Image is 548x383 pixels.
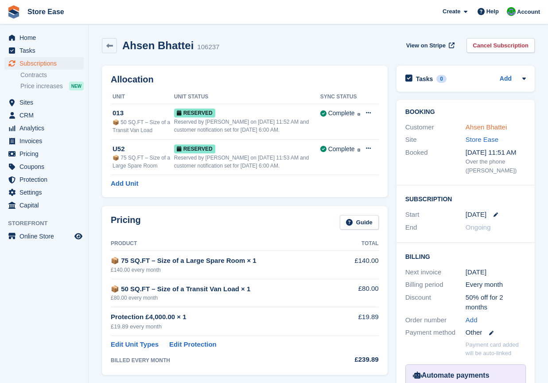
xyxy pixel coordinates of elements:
[443,7,460,16] span: Create
[111,266,341,274] div: £140.00 every month
[4,135,84,147] a: menu
[24,4,68,19] a: Store Ease
[19,96,73,109] span: Sites
[19,186,73,199] span: Settings
[466,315,478,325] a: Add
[19,230,73,242] span: Online Store
[328,109,355,118] div: Complete
[4,173,84,186] a: menu
[69,82,84,90] div: NEW
[111,312,341,322] div: Protection £4,000.00 × 1
[111,74,379,85] h2: Allocation
[4,122,84,134] a: menu
[111,90,174,104] th: Unit
[341,355,379,365] div: £239.89
[111,179,138,189] a: Add Unit
[113,108,174,118] div: 013
[20,71,84,79] a: Contracts
[169,340,217,350] a: Edit Protection
[466,123,507,131] a: Ahsen Bhattei
[19,44,73,57] span: Tasks
[174,109,215,117] span: Reserved
[405,280,466,290] div: Billing period
[20,81,84,91] a: Price increases NEW
[111,284,341,294] div: 📦 50 SQ.FT – Size of a Transit Van Load × 1
[20,82,63,90] span: Price increases
[466,223,491,231] span: Ongoing
[340,215,379,230] a: Guide
[111,256,341,266] div: 📦 75 SQ.FT – Size of a Large Spare Room × 1
[174,145,215,153] span: Reserved
[4,186,84,199] a: menu
[466,328,526,338] div: Other
[111,237,341,251] th: Product
[19,173,73,186] span: Protection
[113,118,174,134] div: 📦 50 SQ.FT – Size of a Transit Van Load
[405,223,466,233] div: End
[405,210,466,220] div: Start
[416,75,433,83] h2: Tasks
[341,237,379,251] th: Total
[73,231,84,242] a: Preview store
[358,113,360,116] img: icon-info-grey-7440780725fd019a000dd9b08b2336e03edf1995a4989e88bcd33f0948082b44.svg
[507,7,516,16] img: Neal Smitheringale
[406,41,446,50] span: View on Stripe
[405,252,526,261] h2: Billing
[4,109,84,121] a: menu
[19,148,73,160] span: Pricing
[405,122,466,133] div: Customer
[486,7,499,16] span: Help
[466,136,498,143] a: Store Ease
[111,340,159,350] a: Edit Unit Types
[466,148,526,158] div: [DATE] 11:51 AM
[174,90,320,104] th: Unit Status
[4,148,84,160] a: menu
[174,118,320,134] div: Reserved by [PERSON_NAME] on [DATE] 11:52 AM and customer notification set for [DATE] 6:00 AM.
[19,122,73,134] span: Analytics
[19,57,73,70] span: Subscriptions
[111,322,341,331] div: £19.89 every month
[174,154,320,170] div: Reserved by [PERSON_NAME] on [DATE] 11:53 AM and customer notification set for [DATE] 6:00 AM.
[405,315,466,325] div: Order number
[19,31,73,44] span: Home
[466,38,535,53] a: Cancel Subscription
[7,5,20,19] img: stora-icon-8386f47178a22dfd0bd8f6a31ec36ba5ce8667c1dd55bd0f319d3a0aa187defe.svg
[341,251,379,279] td: £140.00
[8,219,88,228] span: Storefront
[4,31,84,44] a: menu
[405,135,466,145] div: Site
[122,39,194,51] h2: Ahsen Bhattei
[405,194,526,203] h2: Subscription
[466,340,526,358] p: Payment card added will be auto-linked
[517,8,540,16] span: Account
[111,294,341,302] div: £80.00 every month
[19,160,73,173] span: Coupons
[405,293,466,313] div: Discount
[405,328,466,338] div: Payment method
[19,199,73,211] span: Capital
[19,109,73,121] span: CRM
[4,230,84,242] a: menu
[405,148,466,175] div: Booked
[111,215,141,230] h2: Pricing
[4,199,84,211] a: menu
[113,154,174,170] div: 📦 75 SQ.FT – Size of a Large Spare Room
[466,280,526,290] div: Every month
[4,96,84,109] a: menu
[466,267,526,277] div: [DATE]
[197,42,219,52] div: 106237
[405,267,466,277] div: Next invoice
[436,75,447,83] div: 0
[466,210,486,220] time: 2025-09-18 00:00:00 UTC
[403,38,456,53] a: View on Stripe
[320,90,360,104] th: Sync Status
[111,356,341,364] div: BILLED EVERY MONTH
[19,135,73,147] span: Invoices
[405,109,526,116] h2: Booking
[413,370,518,381] div: Automate payments
[358,149,360,151] img: icon-info-grey-7440780725fd019a000dd9b08b2336e03edf1995a4989e88bcd33f0948082b44.svg
[4,44,84,57] a: menu
[113,144,174,154] div: U52
[466,157,526,175] div: Over the phone ([PERSON_NAME])
[341,307,379,336] td: £19.89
